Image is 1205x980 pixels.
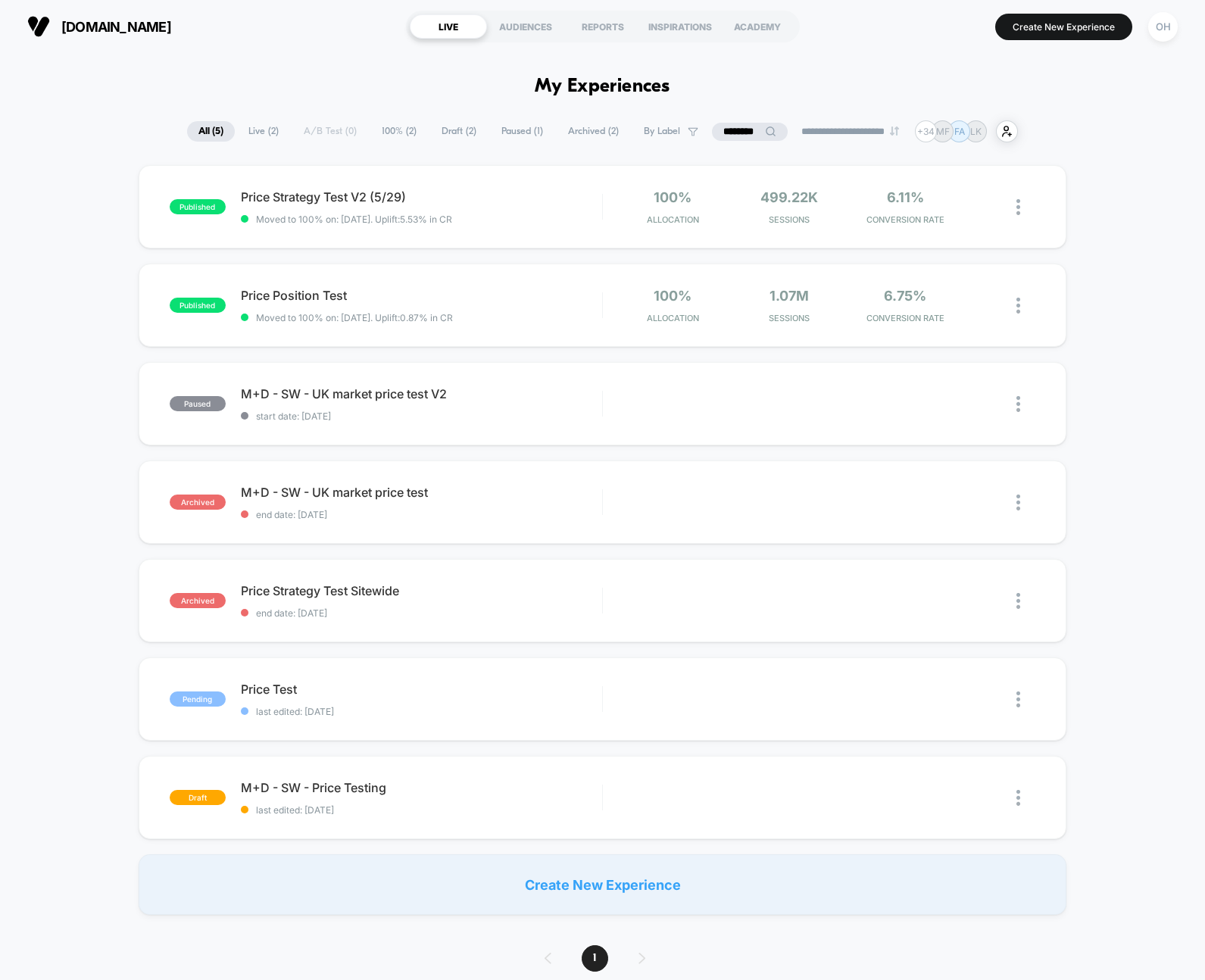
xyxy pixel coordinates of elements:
[170,495,226,510] span: archived
[884,288,926,304] span: 6.75%
[256,312,453,323] span: Moved to 100% on: [DATE] . Uplift: 0.87% in CR
[170,396,226,411] span: paused
[1016,495,1020,510] img: close
[170,790,226,805] span: draft
[27,15,50,38] img: Visually logo
[256,214,452,225] span: Moved to 100% on: [DATE] . Uplift: 5.53% in CR
[241,804,602,816] span: last edited: [DATE]
[535,76,670,98] h1: My Experiences
[642,14,719,39] div: INSPIRATIONS
[410,14,487,39] div: LIVE
[851,214,960,225] span: CONVERSION RATE
[887,189,924,205] span: 6.11%
[735,313,844,323] span: Sessions
[644,126,680,137] span: By Label
[370,121,428,142] span: 100% ( 2 )
[1016,790,1020,806] img: close
[241,288,602,303] span: Price Position Test
[954,126,965,137] p: FA
[970,126,982,137] p: LK
[170,593,226,608] span: archived
[241,780,602,795] span: M+D - SW - Price Testing
[770,288,809,304] span: 1.07M
[1144,11,1182,42] button: OH
[1016,199,1020,215] img: close
[23,14,176,39] button: [DOMAIN_NAME]
[241,583,602,598] span: Price Strategy Test Sitewide
[241,386,602,401] span: M+D - SW - UK market price test V2
[241,509,602,520] span: end date: [DATE]
[187,121,235,142] span: All ( 5 )
[557,121,630,142] span: Archived ( 2 )
[851,313,960,323] span: CONVERSION RATE
[760,189,818,205] span: 499.22k
[61,19,171,35] span: [DOMAIN_NAME]
[735,214,844,225] span: Sessions
[1016,298,1020,314] img: close
[241,410,602,422] span: start date: [DATE]
[719,14,796,39] div: ACADEMY
[237,121,290,142] span: Live ( 2 )
[241,485,602,500] span: M+D - SW - UK market price test
[654,189,691,205] span: 100%
[915,120,937,142] div: + 34
[995,14,1132,40] button: Create New Experience
[564,14,642,39] div: REPORTS
[241,607,602,619] span: end date: [DATE]
[170,199,226,214] span: published
[890,126,899,136] img: end
[1148,12,1178,42] div: OH
[654,288,691,304] span: 100%
[139,854,1066,915] div: Create New Experience
[647,313,699,323] span: Allocation
[430,121,488,142] span: Draft ( 2 )
[170,298,226,313] span: published
[490,121,554,142] span: Paused ( 1 )
[170,691,226,707] span: Pending
[582,945,608,972] span: 1
[241,189,602,204] span: Price Strategy Test V2 (5/29)
[487,14,564,39] div: AUDIENCES
[1016,593,1020,609] img: close
[241,682,602,697] span: Price Test
[936,126,950,137] p: MF
[647,214,699,225] span: Allocation
[1016,396,1020,412] img: close
[241,706,602,717] span: last edited: [DATE]
[1016,691,1020,707] img: close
